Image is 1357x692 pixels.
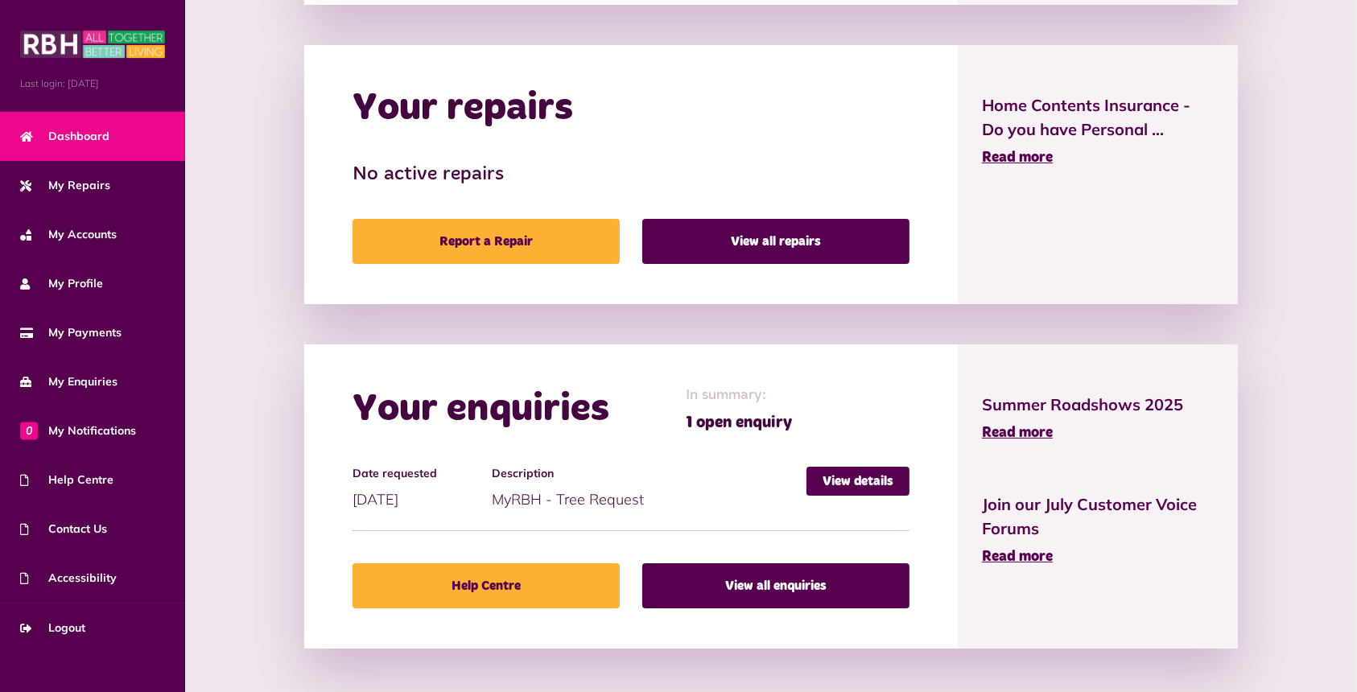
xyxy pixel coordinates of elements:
span: My Profile [20,275,103,292]
span: My Enquiries [20,373,118,390]
span: My Payments [20,324,122,341]
span: Dashboard [20,128,109,145]
span: 1 open enquiry [686,410,792,435]
h4: Description [492,467,798,480]
span: Home Contents Insurance - Do you have Personal ... [982,93,1214,142]
div: [DATE] [353,467,492,510]
span: Help Centre [20,472,113,488]
a: View all repairs [642,219,909,264]
span: My Accounts [20,226,117,243]
span: Read more [982,550,1053,564]
span: Read more [982,150,1053,165]
a: Join our July Customer Voice Forums Read more [982,492,1214,568]
a: Summer Roadshows 2025 Read more [982,393,1214,444]
span: My Repairs [20,177,110,194]
h4: Date requested [353,467,484,480]
span: Summer Roadshows 2025 [982,393,1214,417]
span: Logout [20,620,85,636]
img: MyRBH [20,28,165,60]
div: MyRBH - Tree Request [492,467,806,510]
span: Read more [982,426,1053,440]
a: Report a Repair [353,219,620,264]
h2: Your repairs [353,85,573,132]
a: View all enquiries [642,563,909,608]
span: My Notifications [20,422,136,439]
h2: Your enquiries [353,386,609,433]
span: Join our July Customer Voice Forums [982,492,1214,541]
span: Accessibility [20,570,117,587]
a: View details [806,467,909,496]
a: Help Centre [353,563,620,608]
span: Contact Us [20,521,107,538]
h3: No active repairs [353,163,909,187]
span: Last login: [DATE] [20,76,165,91]
span: In summary: [686,385,792,406]
a: Home Contents Insurance - Do you have Personal ... Read more [982,93,1214,169]
span: 0 [20,422,38,439]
